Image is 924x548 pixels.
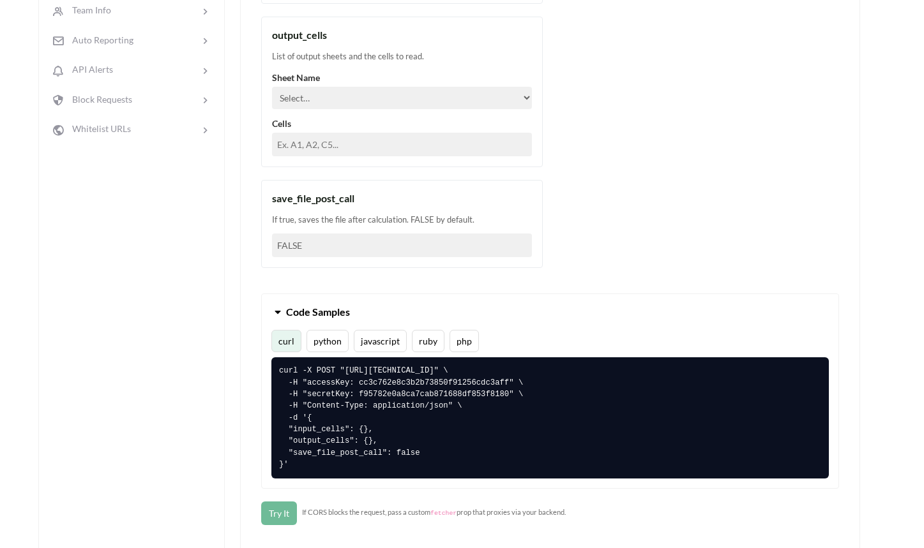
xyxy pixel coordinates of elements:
span: Whitelist URLs [64,123,131,134]
div: List of output sheets and the cells to read. [272,50,532,63]
small: If CORS blocks the request, pass a custom prop that proxies via your backend. [302,507,566,519]
div: save_file_post_call [272,191,532,206]
div: output_cells [272,27,532,43]
span: Team Info [64,4,111,15]
pre: curl -X POST "[URL][TECHNICAL_ID]" \ -H "accessKey: cc3c762e8c3b2b73850f91256cdc3aff" \ -H "secre... [271,357,829,478]
button: ruby [412,330,444,352]
button: javascript [354,330,407,352]
button: Code Samples [262,294,838,330]
span: Code Samples [286,306,350,318]
button: Try It [261,501,297,525]
button: python [307,330,349,352]
button: php [450,330,479,352]
label: Sheet Name [272,71,532,84]
span: API Alerts [64,64,113,75]
button: curl [271,330,301,352]
code: fetcher [430,510,457,517]
input: Ex. A1, A2, C5... [272,133,532,156]
label: Cells [272,117,532,130]
div: If true, saves the file after calculation. FALSE by default. [272,214,532,226]
span: Auto Reporting [64,34,133,45]
span: Block Requests [64,94,132,105]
